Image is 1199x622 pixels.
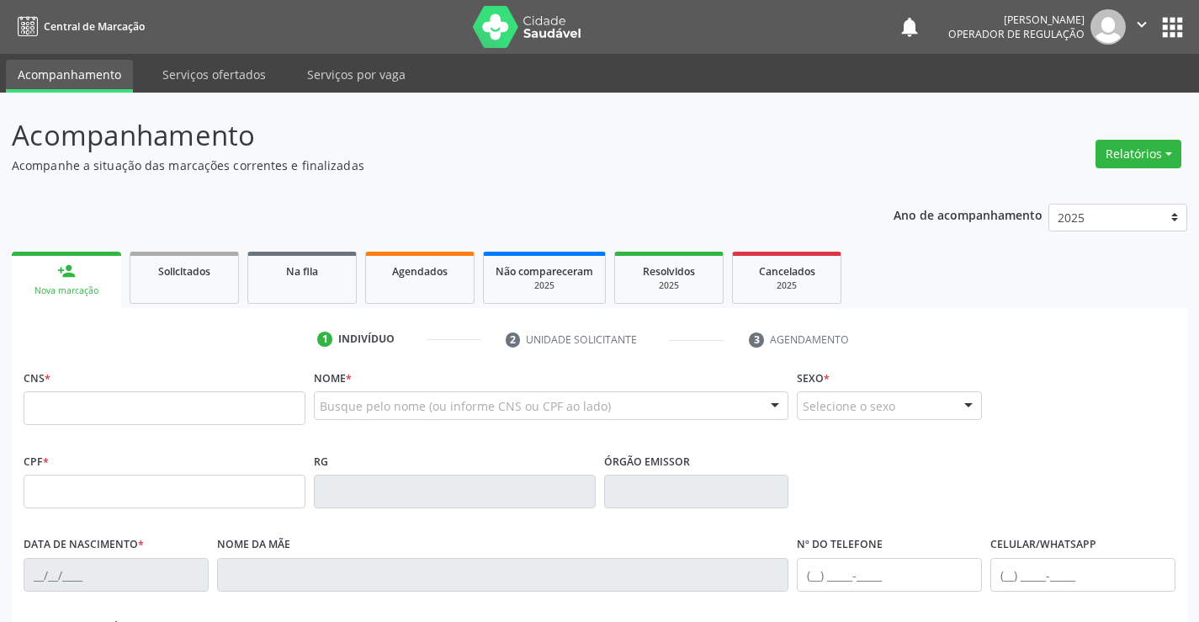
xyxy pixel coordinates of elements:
div: 2025 [627,279,711,292]
a: Acompanhamento [6,60,133,93]
label: Nome [314,365,352,391]
a: Serviços por vaga [295,60,417,89]
span: Agendados [392,264,448,279]
i:  [1133,15,1151,34]
div: Indivíduo [338,332,395,347]
span: Operador de regulação [948,27,1085,41]
label: Celular/WhatsApp [990,532,1096,558]
label: CNS [24,365,50,391]
p: Acompanhe a situação das marcações correntes e finalizadas [12,157,835,174]
label: Sexo [797,365,830,391]
span: Resolvidos [643,264,695,279]
span: Na fila [286,264,318,279]
span: Cancelados [759,264,815,279]
label: Órgão emissor [604,449,690,475]
span: Não compareceram [496,264,593,279]
input: __/__/____ [24,558,209,592]
a: Central de Marcação [12,13,145,40]
button: apps [1158,13,1187,42]
div: person_add [57,262,76,280]
button: notifications [898,15,921,39]
div: 1 [317,332,332,347]
span: Selecione o sexo [803,397,895,415]
label: Nº do Telefone [797,532,883,558]
label: CPF [24,449,49,475]
p: Acompanhamento [12,114,835,157]
span: Busque pelo nome (ou informe CNS ou CPF ao lado) [320,397,611,415]
span: Central de Marcação [44,19,145,34]
div: Nova marcação [24,284,109,297]
button: Relatórios [1096,140,1181,168]
img: img [1090,9,1126,45]
p: Ano de acompanhamento [894,204,1042,225]
label: Data de nascimento [24,532,144,558]
div: 2025 [496,279,593,292]
div: 2025 [745,279,829,292]
button:  [1126,9,1158,45]
input: (__) _____-_____ [990,558,1175,592]
label: RG [314,449,328,475]
a: Serviços ofertados [151,60,278,89]
input: (__) _____-_____ [797,558,982,592]
div: [PERSON_NAME] [948,13,1085,27]
span: Solicitados [158,264,210,279]
label: Nome da mãe [217,532,290,558]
